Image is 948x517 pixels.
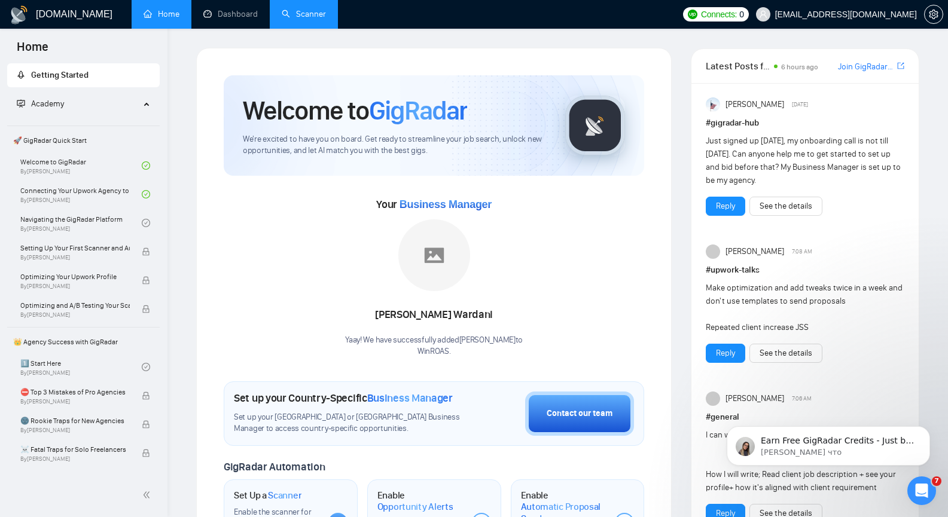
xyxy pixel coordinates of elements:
span: By [PERSON_NAME] [20,398,130,405]
span: Business Manager [367,391,453,405]
span: By [PERSON_NAME] [20,283,130,290]
span: Business Manager [400,198,492,210]
span: fund-projection-screen [17,99,25,108]
button: Reply [706,344,745,363]
a: Reply [716,200,735,213]
a: 1️⃣ Start HereBy[PERSON_NAME] [20,354,142,380]
span: [PERSON_NAME] [726,98,784,111]
span: 7:08 AM [792,246,812,257]
a: homeHome [144,9,179,19]
a: Navigating the GigRadar PlatformBy[PERSON_NAME] [20,210,142,236]
span: 7:06 AM [792,393,812,404]
h1: # gigradar-hub [706,117,904,130]
span: Academy [17,99,64,109]
span: Opportunity Alerts [377,501,453,513]
span: lock [142,449,150,457]
span: ☠️ Fatal Traps for Solo Freelancers [20,443,130,455]
h1: # upwork-talks [706,264,904,277]
img: placeholder.png [398,219,470,291]
span: Scanner [268,490,301,501]
a: dashboardDashboard [203,9,258,19]
span: 👑 Agency Success with GigRadar [8,330,158,354]
span: Just signed up [DATE], my onboarding call is not till [DATE]. Can anyone help me to get started t... [706,136,901,185]
span: lock [142,391,150,400]
a: Connecting Your Upwork Agency to GigRadarBy[PERSON_NAME] [20,181,142,207]
iframe: Intercom live chat [907,476,936,505]
span: user [759,10,767,19]
span: Set up your [GEOGRAPHIC_DATA] or [GEOGRAPHIC_DATA] Business Manager to access country-specific op... [234,412,465,435]
span: 🌚 Rookie Traps for New Agencies [20,415,130,427]
span: Home [7,38,58,63]
a: export [897,60,904,72]
a: setting [924,10,943,19]
span: check-circle [142,363,150,371]
span: Optimizing and A/B Testing Your Scanner for Better Results [20,299,130,311]
span: lock [142,276,150,284]
h1: Welcome to [243,94,467,127]
div: Contact our team [547,407,612,420]
span: Getting Started [31,70,89,80]
div: Yaay! We have successfully added [PERSON_NAME] to [345,335,523,357]
span: lock [142,247,150,256]
p: WinROAS . [345,346,523,357]
a: See the details [760,200,812,213]
span: GigRadar [369,94,467,127]
div: [PERSON_NAME] Wardani [345,305,523,325]
span: ⛔ Top 3 Mistakes of Pro Agencies [20,386,130,398]
span: By [PERSON_NAME] [20,455,130,463]
button: setting [924,5,943,24]
img: upwork-logo.png [688,10,697,19]
button: See the details [749,344,822,363]
span: I can write a cover letter for you. How I will write; Read client job description + see your prof... [706,430,896,492]
span: By [PERSON_NAME] [20,311,130,319]
span: 🚀 GigRadar Quick Start [8,129,158,152]
button: See the details [749,197,822,216]
span: GigRadar Automation [224,460,325,473]
span: check-circle [142,190,150,198]
span: lock [142,305,150,313]
button: Reply [706,197,745,216]
span: Make optimization and add tweaks twice in a week and don't use templates to send proposals Repeat... [706,283,903,332]
img: logo [10,5,29,25]
li: Getting Started [7,63,160,87]
span: export [897,61,904,71]
span: lock [142,420,150,429]
span: Optimizing Your Upwork Profile [20,271,130,283]
span: Connects: [701,8,737,21]
span: [PERSON_NAME] [726,392,784,405]
span: Your [376,198,492,211]
img: gigradar-logo.png [565,96,625,155]
iframe: Intercom notifications сообщение [709,401,948,485]
span: ❌ How to get banned on Upwork [20,472,130,484]
span: check-circle [142,161,150,170]
span: We're excited to have you on board. Get ready to streamline your job search, unlock new opportuni... [243,134,546,157]
span: Academy [31,99,64,109]
button: Contact our team [525,391,634,436]
span: Latest Posts from the GigRadar Community [706,59,770,74]
span: rocket [17,71,25,79]
span: check-circle [142,219,150,227]
h1: Enable [377,490,462,513]
span: [DATE] [792,99,808,110]
h1: Set Up a [234,490,301,501]
a: Welcome to GigRadarBy[PERSON_NAME] [20,152,142,179]
h1: # general [706,411,904,424]
span: 0 [739,8,744,21]
span: 7 [932,476,941,486]
a: Reply [716,347,735,360]
a: Join GigRadar Slack Community [838,60,895,74]
img: Anisuzzaman Khan [706,97,720,112]
a: See the details [760,347,812,360]
span: By [PERSON_NAME] [20,427,130,434]
span: 6 hours ago [781,63,818,71]
a: searchScanner [282,9,326,19]
span: By [PERSON_NAME] [20,254,130,261]
span: setting [925,10,943,19]
span: [PERSON_NAME] [726,245,784,258]
span: double-left [142,489,154,501]
span: Setting Up Your First Scanner and Auto-Bidder [20,242,130,254]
